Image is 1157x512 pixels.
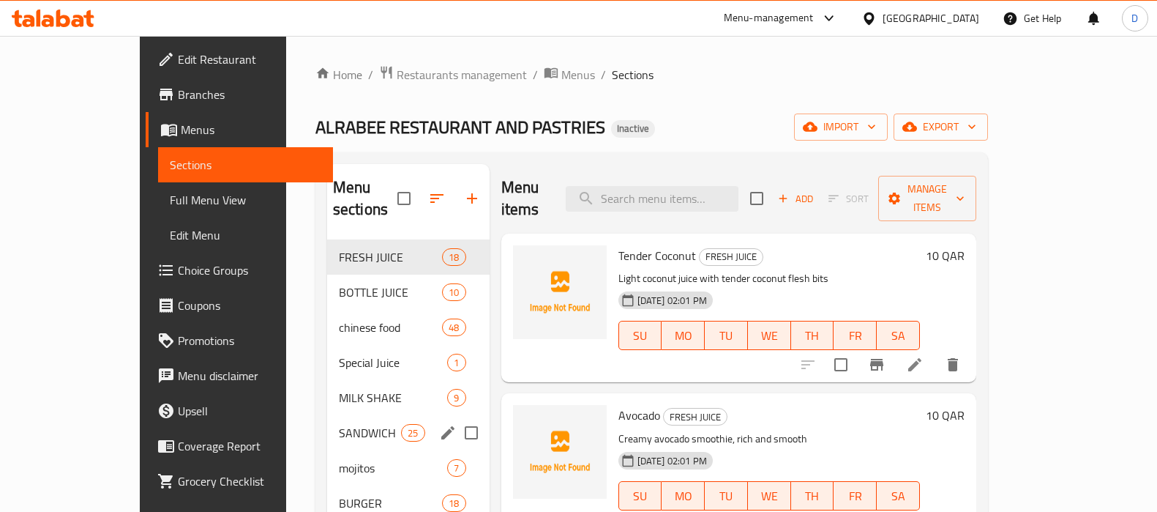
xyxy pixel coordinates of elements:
[711,486,742,507] span: TU
[894,114,988,141] button: export
[618,245,696,267] span: Tender Coconut
[146,42,333,77] a: Edit Restaurant
[315,66,362,84] a: Home
[834,321,877,350] button: FR
[448,356,465,370] span: 1
[178,51,321,68] span: Edit Restaurant
[178,261,321,279] span: Choice Groups
[776,190,815,207] span: Add
[883,10,979,26] div: [GEOGRAPHIC_DATA]
[327,240,490,275] div: FRESH JUICE18
[612,66,654,84] span: Sections
[878,176,976,221] button: Manage items
[906,356,924,374] a: Edit menu item
[791,321,834,350] button: TH
[859,347,894,382] button: Branch-specific-item
[397,66,527,84] span: Restaurants management
[339,248,442,266] span: FRESH JUICE
[327,345,490,380] div: Special Juice1
[447,354,465,371] div: items
[454,181,490,216] button: Add section
[662,321,705,350] button: MO
[705,321,748,350] button: TU
[419,181,454,216] span: Sort sections
[146,77,333,112] a: Branches
[368,66,373,84] li: /
[339,283,442,301] span: BOTTLE JUICE
[178,297,321,314] span: Coupons
[794,114,888,141] button: import
[178,437,321,455] span: Coverage Report
[447,459,465,477] div: items
[791,481,834,511] button: TH
[447,389,465,407] div: items
[618,270,920,288] p: Light coconut juice with tender coconut flesh bits
[443,321,465,335] span: 48
[1131,10,1138,26] span: D
[315,65,988,84] nav: breadcrumb
[327,310,490,345] div: chinese food48
[819,188,878,210] span: Select section first
[711,325,742,346] span: TU
[327,450,490,486] div: mojitos7
[443,286,465,300] span: 10
[754,486,785,507] span: WE
[825,349,856,380] span: Select to update
[664,409,727,426] span: FRESH JUICE
[748,321,791,350] button: WE
[611,122,655,135] span: Inactive
[146,112,333,147] a: Menus
[625,325,656,346] span: SU
[883,325,914,346] span: SA
[663,408,727,426] div: FRESH JUICE
[618,404,660,426] span: Avocado
[926,405,965,426] h6: 10 QAR
[333,177,397,220] h2: Menu sections
[437,422,459,444] button: edit
[834,481,877,511] button: FR
[632,454,713,468] span: [DATE] 02:01 PM
[797,325,828,346] span: TH
[877,321,920,350] button: SA
[667,486,699,507] span: MO
[839,486,871,507] span: FR
[146,323,333,358] a: Promotions
[178,472,321,490] span: Grocery Checklist
[170,191,321,209] span: Full Menu View
[566,186,738,212] input: search
[905,118,976,136] span: export
[442,283,465,301] div: items
[442,248,465,266] div: items
[339,424,401,442] span: SANDWICH
[772,188,819,210] span: Add item
[533,66,538,84] li: /
[339,459,448,477] span: mojitos
[327,275,490,310] div: BOTTLE JUICE10
[754,325,785,346] span: WE
[158,218,333,253] a: Edit Menu
[178,86,321,103] span: Branches
[561,66,595,84] span: Menus
[146,358,333,393] a: Menu disclaimer
[797,486,828,507] span: TH
[699,248,763,266] div: FRESH JUICE
[890,180,965,217] span: Manage items
[705,481,748,511] button: TU
[178,367,321,385] span: Menu disclaimer
[625,486,656,507] span: SU
[389,183,419,214] span: Select all sections
[379,65,527,84] a: Restaurants management
[544,65,595,84] a: Menus
[146,428,333,464] a: Coverage Report
[501,177,548,220] h2: Menu items
[339,389,448,407] span: MILK SHAKE
[339,494,442,512] div: BURGER
[442,319,465,336] div: items
[513,405,607,499] img: Avocado
[448,391,465,405] span: 9
[170,156,321,174] span: Sections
